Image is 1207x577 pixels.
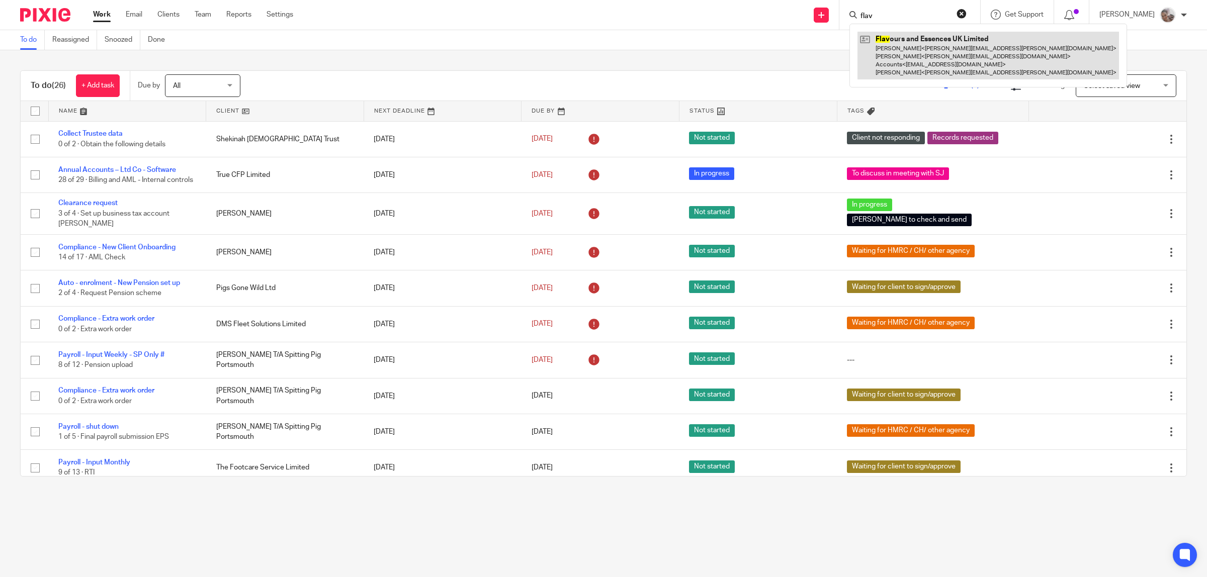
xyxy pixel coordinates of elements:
a: Compliance - New Client Onboarding [58,244,176,251]
span: All [173,82,181,89]
span: Waiting for client to sign/approve [847,389,961,401]
span: Not started [689,424,735,437]
td: [DATE] [364,193,522,234]
span: 8 of 12 · Pension upload [58,361,133,368]
span: Waiting for HMRC / CH/ other agency [847,424,975,437]
span: [DATE] [532,321,553,328]
td: [PERSON_NAME] T/A Spitting Pig Portsmouth [206,342,364,378]
span: [DATE] [532,249,553,256]
div: --- [847,355,1018,365]
span: [DATE] [532,356,553,363]
td: DMS Fleet Solutions Limited [206,306,364,342]
span: To discuss in meeting with SJ [847,167,949,180]
span: [DATE] [532,136,553,143]
span: Not started [689,245,735,257]
a: Payroll - shut down [58,423,119,430]
span: 0 of 2 · Obtain the following details [58,141,165,148]
a: Settings [267,10,293,20]
a: Clearance request [58,200,118,207]
h1: To do [31,80,66,91]
span: [DATE] [532,428,553,435]
span: Waiting for HMRC / CH/ other agency [847,317,975,329]
td: [DATE] [364,378,522,414]
span: Select saved view [1084,82,1140,89]
span: Waiting for client to sign/approve [847,460,961,473]
a: Snoozed [105,30,140,50]
span: Not started [689,317,735,329]
span: [DATE] [532,284,553,292]
span: [PERSON_NAME] to check and send [847,214,972,226]
a: Compliance - Extra work order [58,315,154,322]
td: [DATE] [364,157,522,193]
span: Not started [689,132,735,144]
span: (26) [52,81,66,89]
td: [DATE] [364,306,522,342]
td: Pigs Gone Wild Ltd [206,270,364,306]
td: Shekinah [DEMOGRAPHIC_DATA] Trust [206,121,364,157]
td: The Footcare Service Limited [206,450,364,486]
td: [DATE] [364,270,522,306]
a: Team [195,10,211,20]
a: + Add task [76,74,120,97]
img: me.jpg [1160,7,1176,23]
p: [PERSON_NAME] [1099,10,1155,20]
a: Work [93,10,111,20]
span: Get Support [1005,11,1044,18]
a: Collect Trustee data [58,130,123,137]
td: [PERSON_NAME] T/A Spitting Pig Portsmouth [206,378,364,414]
span: 0 of 2 · Extra work order [58,326,132,333]
span: Tags [847,108,865,114]
span: Not started [689,352,735,365]
span: In progress [689,167,734,180]
span: Not started [689,206,735,219]
a: Payroll - Input Monthly [58,459,130,466]
span: [DATE] [532,171,553,178]
span: 0 of 2 · Extra work order [58,398,132,405]
span: In progress [847,199,892,211]
span: Not started [689,460,735,473]
td: [DATE] [364,414,522,449]
td: [DATE] [364,234,522,270]
span: [DATE] [532,393,553,400]
td: [PERSON_NAME] [206,193,364,234]
span: 28 of 29 · Billing and AML - Internal controls [58,176,193,183]
span: 3 of 4 · Set up business tax account [PERSON_NAME] [58,210,169,228]
span: [DATE] [532,464,553,471]
input: Search [859,12,950,21]
a: Reports [226,10,251,20]
a: Compliance - Extra work order [58,387,154,394]
a: Email [126,10,142,20]
a: Auto - enrolment - New Pension set up [58,279,180,286]
td: [DATE] [364,450,522,486]
td: [PERSON_NAME] T/A Spitting Pig Portsmouth [206,414,364,449]
p: Due by [138,80,160,90]
span: Not started [689,389,735,401]
td: True CFP Limited [206,157,364,193]
span: Client not responding [847,132,925,144]
span: Waiting for HMRC / CH/ other agency [847,245,975,257]
img: Pixie [20,8,70,22]
span: 2 of 4 · Request Pension scheme [58,290,161,297]
span: Waiting for client to sign/approve [847,280,961,293]
span: 1 of 5 · Final payroll submission EPS [58,433,169,440]
a: To do [20,30,45,50]
a: Annual Accounts – Ltd Co - Software [58,166,176,173]
td: [PERSON_NAME] [206,234,364,270]
a: Payroll - Input Weekly - SP Only # [58,351,164,358]
a: Clients [157,10,180,20]
button: Clear [957,9,967,19]
span: [DATE] [532,210,553,217]
td: [DATE] [364,121,522,157]
span: Records requested [927,132,998,144]
td: [DATE] [364,342,522,378]
a: Done [148,30,173,50]
span: Not started [689,280,735,293]
span: 14 of 17 · AML Check [58,254,125,261]
span: 9 of 13 · RTI [58,469,95,476]
a: Reassigned [52,30,97,50]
